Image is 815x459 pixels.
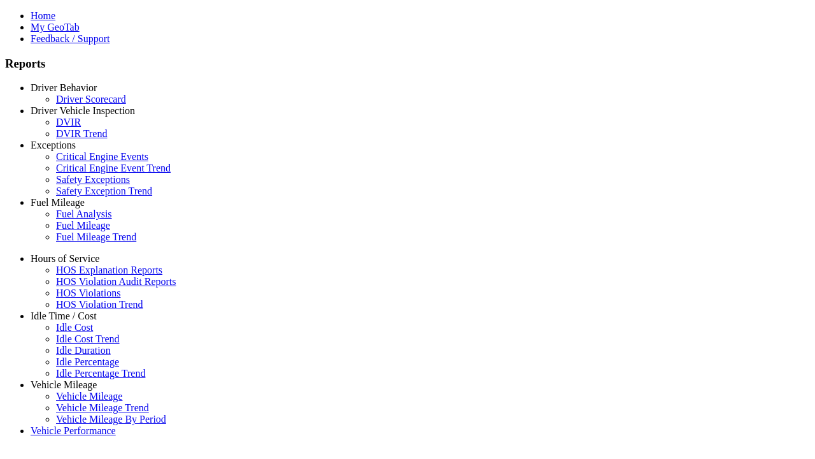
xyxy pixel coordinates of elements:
[56,151,148,162] a: Critical Engine Events
[56,174,130,185] a: Safety Exceptions
[56,402,149,413] a: Vehicle Mileage Trend
[56,356,119,367] a: Idle Percentage
[5,57,810,71] h3: Reports
[31,105,135,116] a: Driver Vehicle Inspection
[56,345,111,356] a: Idle Duration
[56,414,166,425] a: Vehicle Mileage By Period
[56,368,145,379] a: Idle Percentage Trend
[56,128,107,139] a: DVIR Trend
[56,276,176,287] a: HOS Violation Audit Reports
[31,253,99,264] a: Hours of Service
[31,425,116,436] a: Vehicle Performance
[31,10,55,21] a: Home
[56,391,122,402] a: Vehicle Mileage
[31,33,110,44] a: Feedback / Support
[56,186,152,196] a: Safety Exception Trend
[56,208,112,219] a: Fuel Analysis
[31,197,85,208] a: Fuel Mileage
[56,117,81,127] a: DVIR
[56,220,110,231] a: Fuel Mileage
[56,299,143,310] a: HOS Violation Trend
[56,288,120,298] a: HOS Violations
[31,379,97,390] a: Vehicle Mileage
[31,82,97,93] a: Driver Behavior
[31,22,80,33] a: My GeoTab
[31,140,76,150] a: Exceptions
[56,163,171,173] a: Critical Engine Event Trend
[56,322,93,333] a: Idle Cost
[31,310,97,321] a: Idle Time / Cost
[56,265,162,275] a: HOS Explanation Reports
[56,231,136,242] a: Fuel Mileage Trend
[56,94,126,105] a: Driver Scorecard
[56,333,120,344] a: Idle Cost Trend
